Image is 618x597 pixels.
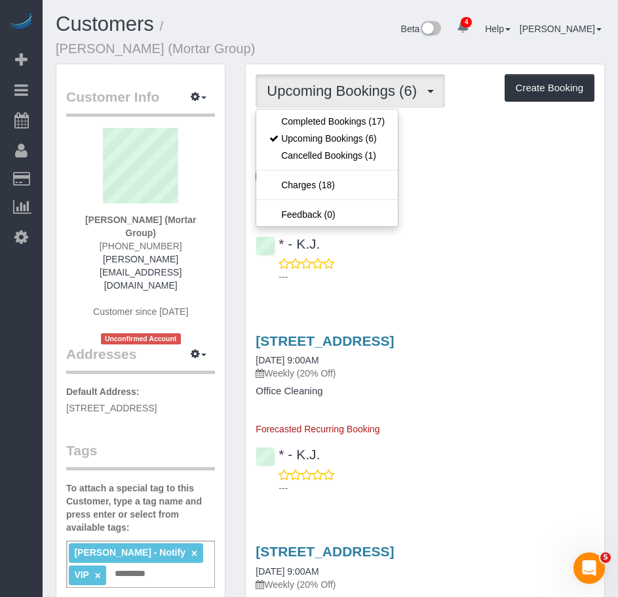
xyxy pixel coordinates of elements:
[256,447,320,462] a: * - K.J.
[101,333,181,344] span: Unconfirmed Account
[267,83,423,99] span: Upcoming Bookings (6)
[485,24,511,34] a: Help
[256,333,394,348] a: [STREET_ADDRESS]
[461,17,472,28] span: 4
[256,188,594,199] h4: Office Cleaning
[95,570,101,581] a: ×
[66,482,215,534] label: To attach a special tag to this Customer, type a tag name and press enter or select from availabl...
[256,424,379,434] span: Forecasted Recurring Booking
[256,386,594,397] h4: Office Cleaning
[256,236,320,251] a: * - K.J.
[256,74,445,108] button: Upcoming Bookings (6)
[256,176,398,194] a: Charges (18)
[520,24,602,34] a: [PERSON_NAME]
[85,215,197,238] strong: [PERSON_NAME] (Mortar Group)
[279,270,594,283] p: ---
[573,552,605,584] iframe: Intercom live chat
[256,169,594,182] p: Weekly (20% Off)
[256,355,319,365] a: [DATE] 9:00AM
[600,552,611,563] span: 5
[256,566,319,577] a: [DATE] 9:00AM
[256,113,398,130] a: Completed Bookings (17)
[74,569,88,580] span: VIP
[8,13,34,31] img: Automaid Logo
[401,24,442,34] a: Beta
[66,441,215,470] legend: Tags
[256,206,398,223] a: Feedback (0)
[450,13,476,42] a: 4
[100,241,182,251] span: [PHONE_NUMBER]
[74,547,185,558] span: [PERSON_NAME] - Notify
[256,147,398,164] a: Cancelled Bookings (1)
[191,548,197,559] a: ×
[279,482,594,495] p: ---
[100,254,182,291] a: [PERSON_NAME][EMAIL_ADDRESS][DOMAIN_NAME]
[256,578,594,591] p: Weekly (20% Off)
[419,21,441,38] img: New interface
[256,544,394,559] a: [STREET_ADDRESS]
[66,87,215,117] legend: Customer Info
[505,74,594,102] button: Create Booking
[93,306,188,317] span: Customer since [DATE]
[56,12,154,35] a: Customers
[66,385,140,398] label: Default Address:
[256,367,594,380] p: Weekly (20% Off)
[66,403,157,413] span: [STREET_ADDRESS]
[256,130,398,147] a: Upcoming Bookings (6)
